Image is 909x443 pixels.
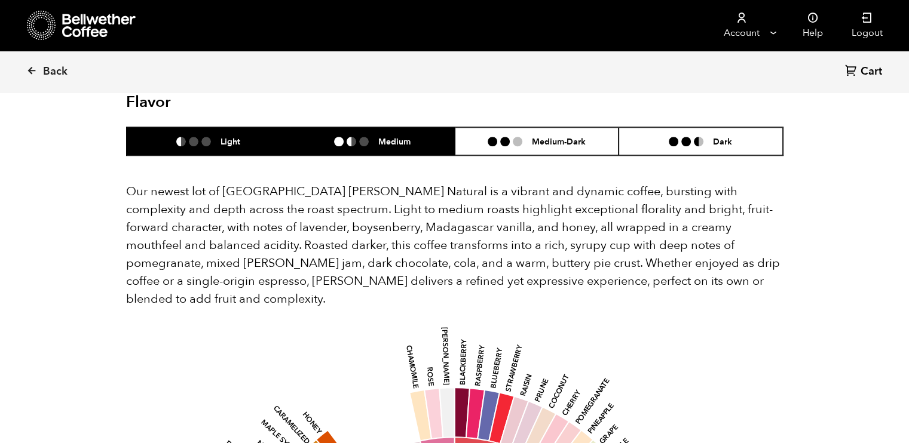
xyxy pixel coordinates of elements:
[221,136,240,146] h6: Light
[845,64,885,80] a: Cart
[713,136,732,146] h6: Dark
[378,136,411,146] h6: Medium
[126,93,345,112] h2: Flavor
[861,64,882,79] span: Cart
[126,183,783,308] p: Our newest lot of [GEOGRAPHIC_DATA] [PERSON_NAME] Natural is a vibrant and dynamic coffee, bursti...
[43,64,68,79] span: Back
[532,136,586,146] h6: Medium-Dark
